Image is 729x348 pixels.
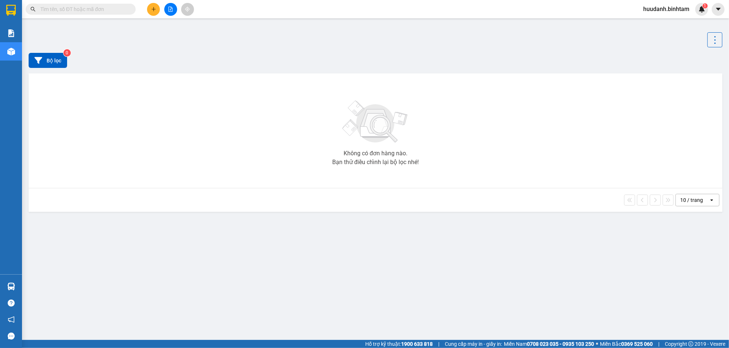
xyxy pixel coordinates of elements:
[332,159,419,165] div: Bạn thử điều chỉnh lại bộ lọc nhé!
[6,5,16,16] img: logo-vxr
[63,49,71,57] sup: 0
[600,340,653,348] span: Miền Bắc
[658,340,659,348] span: |
[168,7,173,12] span: file-add
[715,6,722,12] span: caret-down
[704,3,706,8] span: 1
[7,48,15,55] img: warehouse-icon
[680,196,703,204] div: 10 / trang
[365,340,433,348] span: Hỗ trợ kỹ thuật:
[185,7,190,12] span: aim
[181,3,194,16] button: aim
[596,342,598,345] span: ⚪️
[8,300,15,307] span: question-circle
[445,340,502,348] span: Cung cấp máy in - giấy in:
[344,151,407,156] div: Không có đơn hàng nào.
[688,341,693,347] span: copyright
[699,6,705,12] img: icon-new-feature
[401,341,433,347] strong: 1900 633 818
[7,29,15,37] img: solution-icon
[621,341,653,347] strong: 0369 525 060
[30,7,36,12] span: search
[151,7,156,12] span: plus
[703,3,708,8] sup: 1
[637,4,695,14] span: huudanh.binhtam
[7,283,15,290] img: warehouse-icon
[147,3,160,16] button: plus
[712,3,725,16] button: caret-down
[527,341,594,347] strong: 0708 023 035 - 0935 103 250
[8,316,15,323] span: notification
[8,333,15,340] span: message
[29,53,67,68] button: Bộ lọc
[40,5,127,13] input: Tìm tên, số ĐT hoặc mã đơn
[164,3,177,16] button: file-add
[438,340,439,348] span: |
[709,197,715,203] svg: open
[504,340,594,348] span: Miền Nam
[339,96,412,148] img: svg+xml;base64,PHN2ZyBjbGFzcz0ibGlzdC1wbHVnX19zdmciIHhtbG5zPSJodHRwOi8vd3d3LnczLm9yZy8yMDAwL3N2Zy...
